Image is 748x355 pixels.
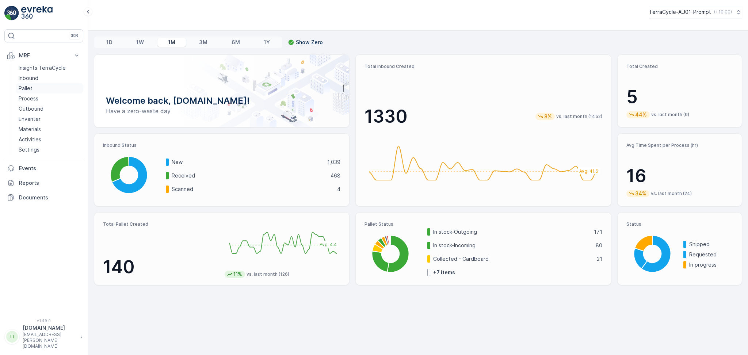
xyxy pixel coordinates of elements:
[651,112,689,118] p: vs. last month (9)
[6,331,18,343] div: TT
[634,190,647,197] p: 34%
[23,324,77,332] p: [DOMAIN_NAME]
[626,142,733,148] p: Avg Time Spent per Process (hr)
[433,228,589,236] p: In stock-Outgoing
[172,159,323,166] p: New
[19,136,41,143] p: Activities
[247,271,289,277] p: vs. last month (126)
[634,111,648,118] p: 44%
[331,172,340,179] p: 468
[4,318,83,323] span: v 1.49.0
[4,324,83,349] button: TT[DOMAIN_NAME][EMAIL_ADDRESS][PERSON_NAME][DOMAIN_NAME]
[365,221,602,227] p: Pallet Status
[103,256,219,278] p: 140
[4,6,19,20] img: logo
[19,105,43,112] p: Outbound
[365,106,408,127] p: 1330
[19,146,39,153] p: Settings
[136,39,144,46] p: 1W
[16,114,83,124] a: Envanter
[16,63,83,73] a: Insights TerraCycle
[19,52,69,59] p: MRF
[689,251,733,258] p: Requested
[21,6,53,20] img: logo_light-DOdMpM7g.png
[71,33,78,39] p: ⌘B
[433,269,455,276] p: + 7 items
[16,93,83,104] a: Process
[199,39,207,46] p: 3M
[626,165,733,187] p: 16
[19,165,80,172] p: Events
[23,332,77,349] p: [EMAIL_ADDRESS][PERSON_NAME][DOMAIN_NAME]
[649,6,742,18] button: TerraCycle-AU01-Prompt(+10:00)
[296,39,323,46] p: Show Zero
[232,39,240,46] p: 6M
[365,64,602,69] p: Total Inbound Created
[106,95,337,107] p: Welcome back, [DOMAIN_NAME]!
[626,64,733,69] p: Total Created
[16,124,83,134] a: Materials
[597,255,602,263] p: 21
[19,194,80,201] p: Documents
[16,73,83,83] a: Inbound
[4,161,83,176] a: Events
[714,9,732,15] p: ( +10:00 )
[16,134,83,145] a: Activities
[626,221,733,227] p: Status
[651,191,692,196] p: vs. last month (24)
[19,95,38,102] p: Process
[19,85,33,92] p: Pallet
[556,114,602,119] p: vs. last month (1452)
[264,39,270,46] p: 1Y
[543,113,553,120] p: 8%
[19,126,41,133] p: Materials
[433,242,591,249] p: In stock-Incoming
[172,172,326,179] p: Received
[594,228,602,236] p: 171
[689,241,733,248] p: Shipped
[106,39,112,46] p: 1D
[19,75,38,82] p: Inbound
[16,104,83,114] a: Outbound
[433,255,592,263] p: Collected - Cardboard
[16,83,83,93] a: Pallet
[19,64,66,72] p: Insights TerraCycle
[689,261,733,268] p: In progress
[327,159,340,166] p: 1,039
[649,8,711,16] p: TerraCycle-AU01-Prompt
[168,39,175,46] p: 1M
[4,48,83,63] button: MRF
[19,179,80,187] p: Reports
[103,221,219,227] p: Total Pallet Created
[19,115,41,123] p: Envanter
[172,186,332,193] p: Scanned
[337,186,340,193] p: 4
[16,145,83,155] a: Settings
[626,86,733,108] p: 5
[233,271,243,278] p: 11%
[106,107,337,115] p: Have a zero-waste day
[4,190,83,205] a: Documents
[103,142,340,148] p: Inbound Status
[4,176,83,190] a: Reports
[596,242,602,249] p: 80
